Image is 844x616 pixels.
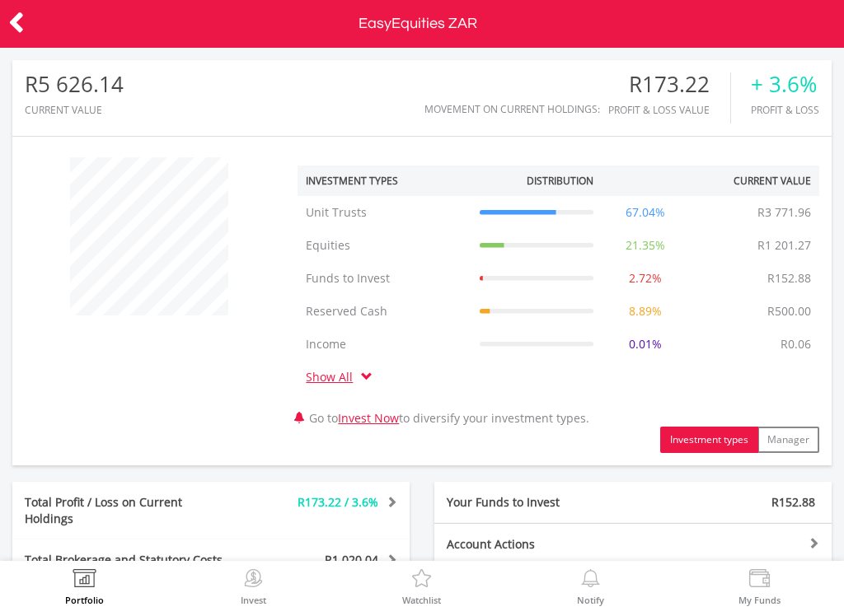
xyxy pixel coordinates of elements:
[25,105,124,115] div: CURRENT VALUE
[241,595,266,604] label: Invest
[434,536,633,553] div: Account Actions
[602,196,688,229] td: 67.04%
[298,229,471,262] td: Equities
[751,72,819,96] div: + 3.6%
[241,569,266,592] img: Invest Now
[298,328,471,361] td: Income
[338,410,399,426] a: Invest Now
[602,295,688,328] td: 8.89%
[298,295,471,328] td: Reserved Cash
[602,262,688,295] td: 2.72%
[527,174,593,188] div: Distribution
[241,569,266,604] a: Invest
[65,595,104,604] label: Portfolio
[602,328,688,361] td: 0.01%
[660,427,758,453] button: Investment types
[608,72,730,96] div: R173.22
[298,262,471,295] td: Funds to Invest
[285,149,832,453] div: Go to to diversify your investment types.
[298,166,471,196] th: Investment Types
[749,196,819,229] td: R3 771.96
[298,494,378,510] span: R173.22 / 3.6%
[738,595,781,604] label: My Funds
[65,569,104,604] a: Portfolio
[298,196,471,229] td: Unit Trusts
[757,427,819,453] button: Manager
[608,105,730,115] div: Profit & Loss Value
[402,595,441,604] label: Watchlist
[577,569,604,604] a: Notify
[12,494,244,527] div: Total Profit / Loss on Current Holdings
[759,262,819,295] td: R152.88
[747,569,772,592] img: View Funds
[402,569,441,604] a: Watchlist
[409,569,434,592] img: Watchlist
[759,295,819,328] td: R500.00
[325,552,378,567] span: R1 020.04
[72,569,97,592] img: View Portfolio
[578,569,603,592] img: View Notifications
[749,229,819,262] td: R1 201.27
[772,328,819,361] td: R0.06
[12,552,244,568] div: Total Brokerage and Statutory Costs
[751,105,819,115] div: Profit & Loss
[689,166,819,196] th: Current Value
[306,369,361,385] a: Show All
[771,494,815,510] span: R152.88
[738,569,781,604] a: My Funds
[577,595,604,604] label: Notify
[424,104,600,114] div: Movement on Current Holdings:
[602,229,688,262] td: 21.35%
[434,494,633,511] div: Your Funds to Invest
[25,72,124,96] div: R5 626.14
